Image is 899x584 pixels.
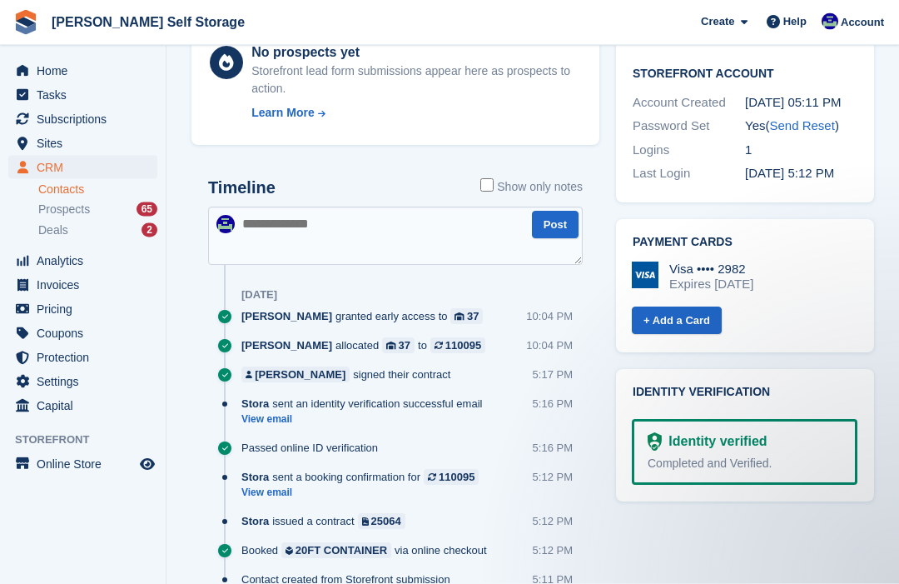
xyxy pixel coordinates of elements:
div: sent an identity verification successful email [241,397,490,412]
a: 110095 [430,338,485,354]
img: stora-icon-8386f47178a22dfd0bd8f6a31ec36ba5ce8667c1dd55bd0f319d3a0aa187defe.svg [13,10,38,35]
span: Invoices [37,273,137,297]
input: Show only notes [480,179,494,192]
a: menu [8,370,157,393]
span: Tasks [37,83,137,107]
a: menu [8,394,157,417]
div: granted early access to [241,309,491,325]
div: 2 [142,223,157,237]
img: Justin Farthing [822,13,838,30]
a: Prospects 65 [38,201,157,218]
span: CRM [37,156,137,179]
a: Deals 2 [38,222,157,239]
a: menu [8,273,157,297]
h2: Identity verification [633,387,857,400]
h2: Timeline [208,179,276,198]
time: 2025-09-24 16:12:50 UTC [745,167,834,181]
div: 5:12 PM [533,470,573,486]
button: Post [532,212,579,239]
div: No prospects yet [251,43,583,63]
div: 10:04 PM [526,309,573,325]
div: [DATE] 05:11 PM [745,94,857,113]
div: Logins [633,142,745,161]
div: Expires [DATE] [669,277,753,292]
span: Home [37,59,137,82]
span: Create [701,13,734,30]
div: 5:12 PM [533,543,573,559]
span: Sites [37,132,137,155]
a: menu [8,132,157,155]
span: Prospects [38,202,90,217]
div: 37 [399,338,410,354]
h2: Payment cards [633,237,857,250]
a: menu [8,156,157,179]
div: Last Login [633,165,745,184]
div: [DATE] [241,289,277,302]
a: menu [8,59,157,82]
div: Booked via online checkout [241,543,495,559]
a: 25064 [358,514,405,530]
span: ( ) [765,119,838,133]
div: Visa •••• 2982 [669,262,753,277]
a: [PERSON_NAME] [241,367,350,383]
img: Justin Farthing [216,216,235,234]
span: Stora [241,514,269,530]
a: 37 [382,338,415,354]
a: menu [8,452,157,476]
div: 25064 [371,514,401,530]
div: 5:16 PM [533,397,573,412]
div: Account Created [633,94,745,113]
a: Learn More [251,105,583,122]
a: View email [241,413,490,427]
div: issued a contract [241,514,414,530]
a: Send Reset [769,119,834,133]
div: allocated to [241,338,494,354]
a: [PERSON_NAME] Self Storage [45,8,251,36]
div: Learn More [251,105,314,122]
a: menu [8,249,157,272]
div: 110095 [445,338,481,354]
span: Pricing [37,297,137,321]
div: sent a booking confirmation for [241,470,487,486]
a: + Add a Card [632,307,722,335]
div: [PERSON_NAME] [255,367,345,383]
div: 1 [745,142,857,161]
a: 20FT CONTAINER [281,543,391,559]
span: Account [841,14,884,31]
a: 110095 [424,470,479,486]
a: menu [8,346,157,369]
div: Passed online ID verification [241,441,386,457]
span: Help [783,13,807,30]
a: menu [8,297,157,321]
div: Completed and Verified. [648,456,842,473]
a: View email [241,487,487,501]
span: Stora [241,397,269,412]
h2: Storefront Account [633,65,857,82]
div: 20FT CONTAINER [296,543,387,559]
span: Analytics [37,249,137,272]
div: signed their contract [241,367,459,383]
span: Storefront [15,432,166,448]
div: 110095 [439,470,474,486]
span: Protection [37,346,137,369]
div: Identity verified [662,432,767,452]
img: Visa Logo [632,262,658,289]
div: 5:12 PM [533,514,573,530]
span: Deals [38,222,68,238]
a: menu [8,322,157,345]
div: Yes [745,117,857,137]
span: [PERSON_NAME] [241,338,332,354]
label: Show only notes [480,179,583,197]
div: 5:17 PM [533,367,573,383]
a: menu [8,107,157,131]
div: 5:16 PM [533,441,573,457]
div: Password Set [633,117,745,137]
span: Settings [37,370,137,393]
img: Identity Verification Ready [648,433,662,452]
span: Stora [241,470,269,486]
span: Capital [37,394,137,417]
span: Online Store [37,452,137,476]
a: Contacts [38,182,157,197]
div: 10:04 PM [526,338,573,354]
a: Preview store [137,454,157,474]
